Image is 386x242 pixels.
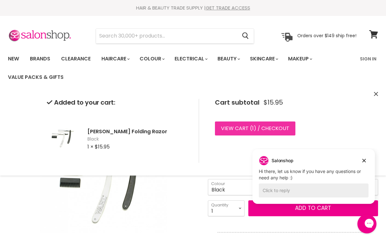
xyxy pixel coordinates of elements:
[25,52,55,66] a: Brands
[215,121,295,135] a: View cart (1) / Checkout
[47,99,189,106] h2: Added to your cart:
[354,212,380,236] iframe: Gorgias live chat messenger
[264,99,283,106] span: $15.95
[3,50,356,86] ul: Main menu
[87,136,189,142] span: Black
[97,52,134,66] a: Haircare
[245,52,282,66] a: Skincare
[213,52,244,66] a: Beauty
[356,52,380,66] a: Sign In
[96,29,237,43] input: Search
[374,91,378,98] button: Close
[95,143,110,150] span: $15.95
[47,115,79,163] img: Wahl Folding Razor
[297,33,356,38] p: Orders over $149 ship free!
[87,143,93,150] span: 1 ×
[87,128,189,135] h2: [PERSON_NAME] Folding Razor
[170,52,211,66] a: Electrical
[208,200,245,216] select: Quantity
[3,52,24,66] a: New
[237,29,254,43] button: Search
[206,4,250,11] a: GET TRADE ACCESS
[252,125,254,132] span: 1
[3,71,68,84] a: Value Packs & Gifts
[248,148,380,213] iframe: Gorgias live chat campaigns
[96,28,254,44] form: Product
[56,52,95,66] a: Clearance
[135,52,169,66] a: Colour
[283,52,316,66] a: Makeup
[215,98,259,107] span: Cart subtotal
